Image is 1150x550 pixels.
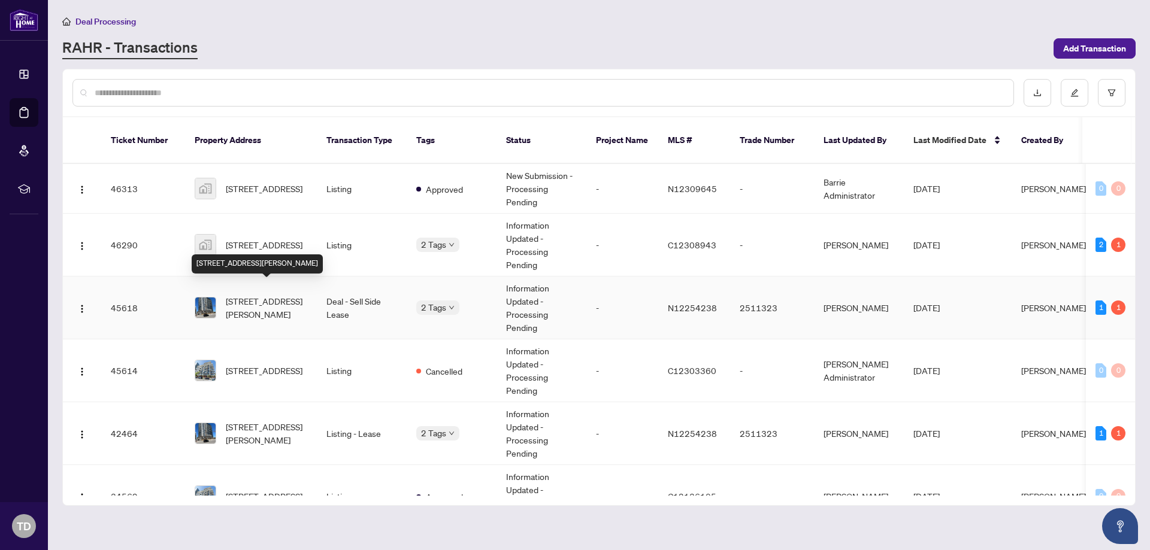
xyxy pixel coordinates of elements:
[77,304,87,314] img: Logo
[1024,79,1051,107] button: download
[497,164,586,214] td: New Submission - Processing Pending
[449,430,455,436] span: down
[730,465,814,528] td: -
[72,298,92,317] button: Logo
[192,254,323,274] div: [STREET_ADDRESS][PERSON_NAME]
[1098,79,1125,107] button: filter
[185,117,317,164] th: Property Address
[586,339,658,402] td: -
[1095,426,1106,440] div: 1
[586,465,658,528] td: -
[101,339,185,402] td: 45614
[497,402,586,465] td: Information Updated - Processing Pending
[586,164,658,214] td: -
[658,117,730,164] th: MLS #
[195,423,216,443] img: thumbnail-img
[904,117,1012,164] th: Last Modified Date
[101,214,185,276] td: 46290
[226,420,307,446] span: [STREET_ADDRESS][PERSON_NAME]
[77,241,87,251] img: Logo
[426,183,463,196] span: Approved
[195,235,216,255] img: thumbnail-img
[1021,491,1086,502] span: [PERSON_NAME]
[101,402,185,465] td: 42464
[1111,426,1125,440] div: 1
[497,465,586,528] td: Information Updated - Processing Pending
[1021,428,1086,439] span: [PERSON_NAME]
[814,117,904,164] th: Last Updated By
[1063,39,1126,58] span: Add Transaction
[1033,89,1042,97] span: download
[1111,489,1125,503] div: 0
[75,16,136,27] span: Deal Processing
[913,428,940,439] span: [DATE]
[668,428,717,439] span: N12254238
[101,164,185,214] td: 46313
[814,276,904,339] td: [PERSON_NAME]
[1107,89,1116,97] span: filter
[449,242,455,248] span: down
[668,183,717,194] span: N12309645
[62,17,71,26] span: home
[814,339,904,402] td: [PERSON_NAME] Administrator
[730,276,814,339] td: 2511323
[730,402,814,465] td: 2511323
[226,182,302,195] span: [STREET_ADDRESS]
[421,238,446,251] span: 2 Tags
[586,276,658,339] td: -
[195,297,216,318] img: thumbnail-img
[668,365,716,376] span: C12303360
[814,465,904,528] td: [PERSON_NAME]
[1111,363,1125,378] div: 0
[407,117,497,164] th: Tags
[421,426,446,440] span: 2 Tags
[421,300,446,314] span: 2 Tags
[913,133,986,147] span: Last Modified Date
[226,294,307,321] span: [STREET_ADDRESS][PERSON_NAME]
[913,302,940,313] span: [DATE]
[226,364,302,377] span: [STREET_ADDRESS]
[195,486,216,506] img: thumbnail-img
[72,361,92,380] button: Logo
[1012,117,1084,164] th: Created By
[814,402,904,465] td: [PERSON_NAME]
[77,430,87,439] img: Logo
[1021,365,1086,376] span: [PERSON_NAME]
[1111,181,1125,196] div: 0
[497,339,586,402] td: Information Updated - Processing Pending
[668,302,717,313] span: N12254238
[17,518,31,534] span: TD
[668,239,716,250] span: C12308943
[586,214,658,276] td: -
[497,117,586,164] th: Status
[913,239,940,250] span: [DATE]
[195,178,216,199] img: thumbnail-img
[1054,38,1136,59] button: Add Transaction
[1021,239,1086,250] span: [PERSON_NAME]
[1021,302,1086,313] span: [PERSON_NAME]
[730,339,814,402] td: -
[814,164,904,214] td: Barrie Administrator
[497,276,586,339] td: Information Updated - Processing Pending
[730,214,814,276] td: -
[1095,489,1106,503] div: 0
[101,276,185,339] td: 45618
[497,214,586,276] td: Information Updated - Processing Pending
[1061,79,1088,107] button: edit
[317,339,407,402] td: Listing
[77,185,87,195] img: Logo
[72,487,92,506] button: Logo
[226,238,302,251] span: [STREET_ADDRESS]
[72,179,92,198] button: Logo
[77,493,87,502] img: Logo
[1095,238,1106,252] div: 2
[1095,300,1106,315] div: 1
[586,117,658,164] th: Project Name
[226,490,302,503] span: [STREET_ADDRESS]
[1070,89,1079,97] span: edit
[449,305,455,311] span: down
[426,490,463,503] span: Approved
[317,402,407,465] td: Listing - Lease
[101,117,185,164] th: Ticket Number
[1102,508,1138,544] button: Open asap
